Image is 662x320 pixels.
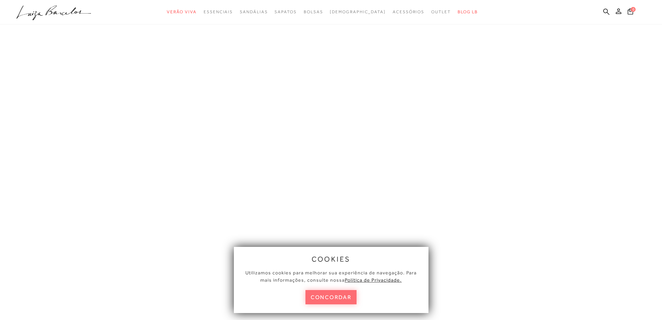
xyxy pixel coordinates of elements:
span: Sapatos [275,9,296,14]
span: 0 [631,7,636,12]
a: noSubCategoriesText [330,6,386,18]
span: Verão Viva [167,9,197,14]
a: categoryNavScreenReaderText [204,6,233,18]
span: [DEMOGRAPHIC_DATA] [330,9,386,14]
span: Bolsas [304,9,323,14]
a: BLOG LB [458,6,478,18]
span: Utilizamos cookies para melhorar sua experiência de navegação. Para mais informações, consulte nossa [245,270,417,283]
a: categoryNavScreenReaderText [240,6,268,18]
span: BLOG LB [458,9,478,14]
a: categoryNavScreenReaderText [275,6,296,18]
a: categoryNavScreenReaderText [393,6,424,18]
a: categoryNavScreenReaderText [304,6,323,18]
button: concordar [305,290,357,304]
span: Acessórios [393,9,424,14]
span: Sandálias [240,9,268,14]
span: cookies [312,255,351,263]
button: 0 [626,8,635,17]
a: categoryNavScreenReaderText [167,6,197,18]
a: categoryNavScreenReaderText [431,6,451,18]
a: Política de Privacidade. [345,277,402,283]
span: Outlet [431,9,451,14]
span: Essenciais [204,9,233,14]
